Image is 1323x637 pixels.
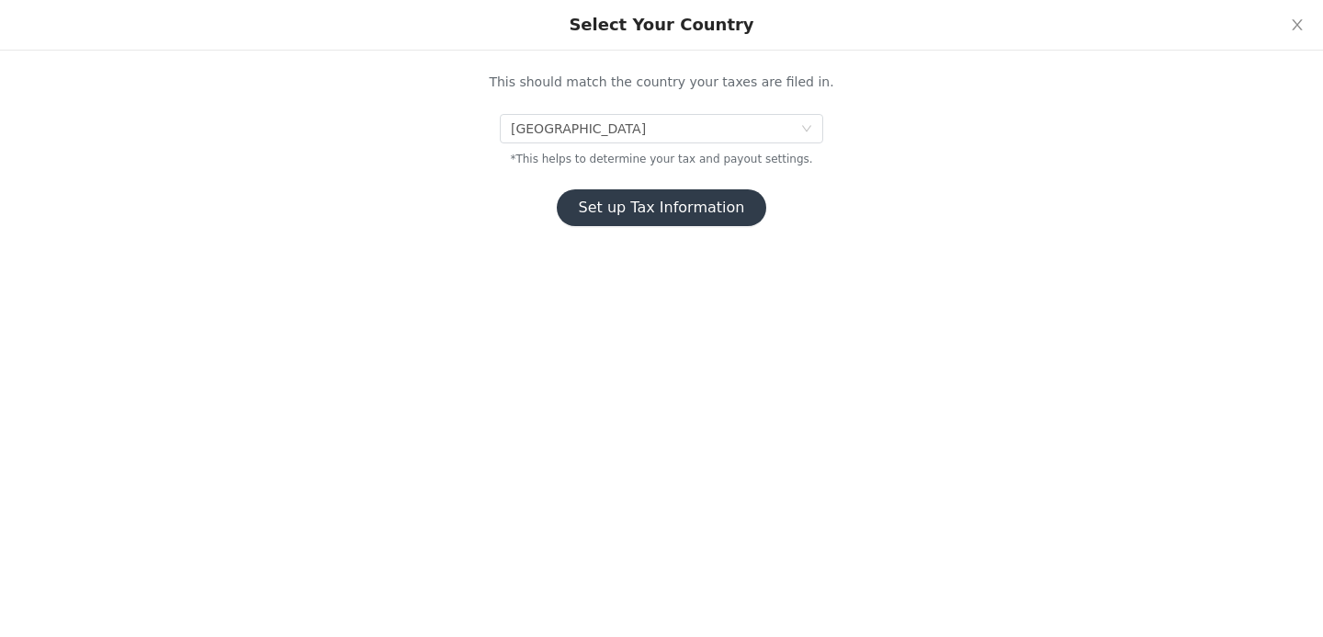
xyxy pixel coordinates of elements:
[363,151,960,167] p: *This helps to determine your tax and payout settings.
[1290,17,1305,32] i: icon: close
[801,123,812,136] i: icon: down
[511,115,646,142] div: United States
[363,73,960,92] p: This should match the country your taxes are filed in.
[557,189,767,226] button: Set up Tax Information
[569,15,753,35] div: Select Your Country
